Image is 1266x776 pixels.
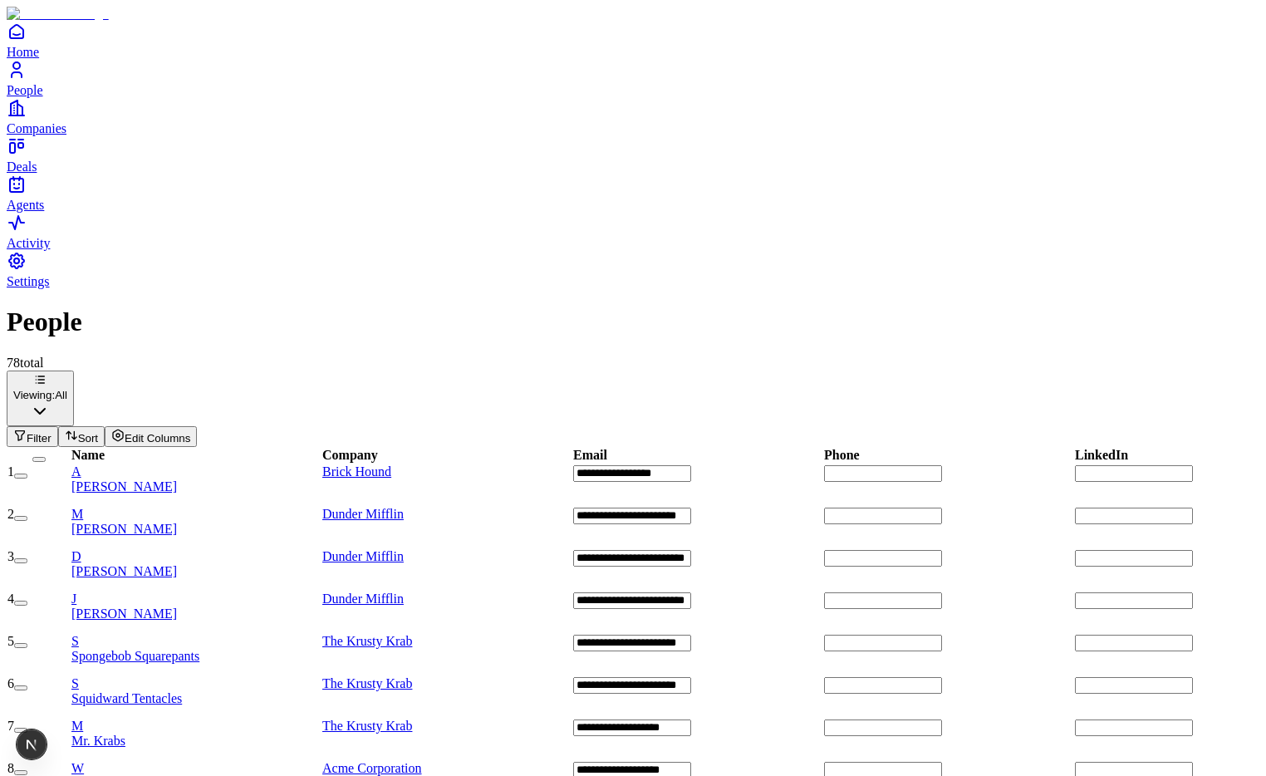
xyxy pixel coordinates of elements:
span: 3 [7,549,14,563]
a: SSquidward Tentacles [71,676,321,706]
h1: People [7,307,1259,337]
a: Brick Hound [322,464,391,479]
div: S [71,634,321,649]
span: Home [7,45,39,59]
a: Home [7,22,1259,59]
div: A [71,464,321,479]
a: Agents [7,174,1259,212]
a: Deals [7,136,1259,174]
img: Item Brain Logo [7,7,109,22]
a: SSpongebob Squarepants [71,634,321,664]
div: D [71,549,321,564]
div: M [71,507,321,522]
button: Edit Columns [105,426,197,447]
div: W [71,761,321,776]
span: [PERSON_NAME] [71,479,177,494]
div: Viewing: [13,389,67,401]
div: Email [573,448,607,463]
a: Acme Corporation [322,761,422,775]
span: 6 [7,676,14,690]
a: Activity [7,213,1259,250]
a: D[PERSON_NAME] [71,549,321,579]
a: The Krusty Krab [322,634,412,648]
span: 5 [7,634,14,648]
div: J [71,592,321,607]
div: Name [71,448,105,463]
span: Sort [78,432,98,444]
span: People [7,83,43,97]
a: M[PERSON_NAME] [71,507,321,537]
a: MMr. Krabs [71,719,321,749]
a: Dunder Mifflin [322,507,404,521]
div: 78 total [7,356,1259,371]
span: 8 [7,761,14,775]
a: J[PERSON_NAME] [71,592,321,621]
a: People [7,60,1259,97]
a: A[PERSON_NAME] [71,464,321,494]
a: Dunder Mifflin [322,592,404,606]
span: Filter [27,432,52,444]
span: Mr. Krabs [71,734,125,748]
button: Filter [7,426,58,447]
a: The Krusty Krab [322,676,412,690]
span: 7 [7,719,14,733]
span: Settings [7,274,50,288]
span: [PERSON_NAME] [71,564,177,578]
span: 1 [7,464,14,479]
span: 4 [7,592,14,606]
span: Companies [7,121,66,135]
div: S [71,676,321,691]
div: M [71,719,321,734]
span: Spongebob Squarepants [71,649,199,663]
span: Agents [7,198,44,212]
div: LinkedIn [1075,448,1128,463]
span: Edit Columns [125,432,190,444]
a: Settings [7,251,1259,288]
a: The Krusty Krab [322,719,412,733]
span: [PERSON_NAME] [71,607,177,621]
div: Company [322,448,378,463]
span: 2 [7,507,14,521]
span: Activity [7,236,50,250]
button: Sort [58,426,105,447]
span: Squidward Tentacles [71,691,182,705]
a: Companies [7,98,1259,135]
div: Phone [824,448,860,463]
a: Dunder Mifflin [322,549,404,563]
span: Deals [7,160,37,174]
span: [PERSON_NAME] [71,522,177,536]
